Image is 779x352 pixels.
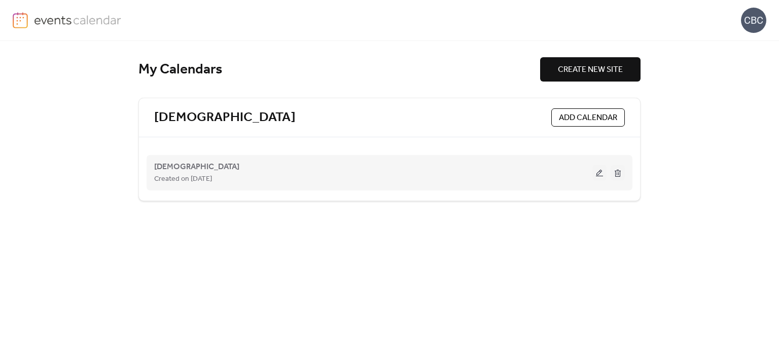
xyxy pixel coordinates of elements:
[154,173,212,185] span: Created on [DATE]
[154,109,296,126] a: [DEMOGRAPHIC_DATA]
[34,12,122,27] img: logo-type
[154,161,239,173] span: [DEMOGRAPHIC_DATA]
[559,112,617,124] span: ADD CALENDAR
[741,8,766,33] div: CBC
[13,12,28,28] img: logo
[558,64,623,76] span: CREATE NEW SITE
[551,108,625,127] button: ADD CALENDAR
[138,61,540,79] div: My Calendars
[540,57,641,82] button: CREATE NEW SITE
[154,164,239,170] a: [DEMOGRAPHIC_DATA]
